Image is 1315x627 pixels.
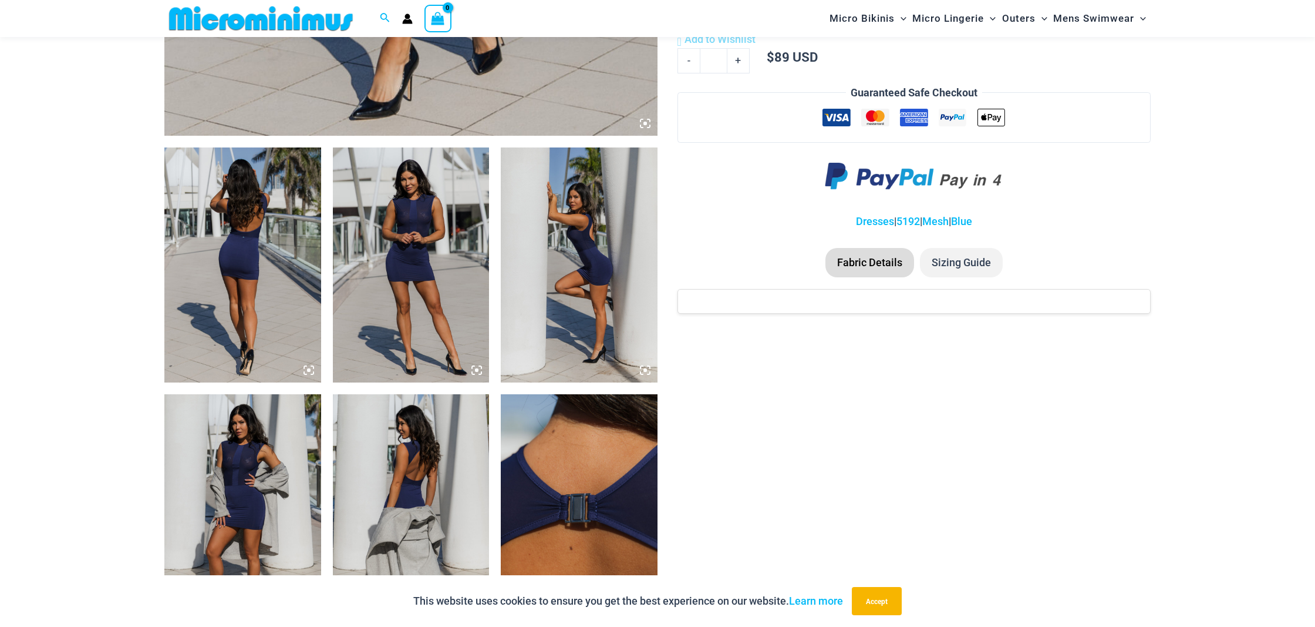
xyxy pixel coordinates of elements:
a: Mens SwimwearMenu ToggleMenu Toggle [1050,4,1149,33]
span: Menu Toggle [984,4,996,33]
a: Dresses [856,215,894,227]
a: Micro LingerieMenu ToggleMenu Toggle [909,4,999,33]
span: $ [767,48,774,65]
img: Desire Me Navy 5192 Dress [333,147,490,383]
li: Sizing Guide [920,248,1003,277]
p: | | | [677,213,1151,230]
span: Menu Toggle [895,4,906,33]
img: Desire Me Navy 5192 Dress [501,147,657,383]
a: OutersMenu ToggleMenu Toggle [999,4,1050,33]
bdi: 89 USD [767,48,818,65]
a: - [677,48,700,73]
img: MM SHOP LOGO FLAT [164,5,358,32]
button: Accept [852,587,902,615]
img: Desire Me Navy 5192 Dress [164,147,321,383]
p: This website uses cookies to ensure you get the best experience on our website. [413,592,843,610]
span: Menu Toggle [1036,4,1047,33]
a: Micro BikinisMenu ToggleMenu Toggle [827,4,909,33]
a: View Shopping Cart, empty [424,5,451,32]
a: 5192 [896,215,920,227]
span: Mens Swimwear [1053,4,1134,33]
li: Fabric Details [825,248,914,277]
a: Blue [951,215,972,227]
span: Add to Wishlist [685,33,756,45]
nav: Site Navigation [825,2,1151,35]
a: Learn more [789,595,843,607]
a: Mesh [922,215,949,227]
span: Menu Toggle [1134,4,1146,33]
legend: Guaranteed Safe Checkout [846,84,982,102]
a: Search icon link [380,11,390,26]
a: Add to Wishlist [677,31,756,48]
a: + [727,48,750,73]
a: Account icon link [402,14,413,24]
span: Micro Lingerie [912,4,984,33]
span: Micro Bikinis [830,4,895,33]
span: Outers [1002,4,1036,33]
input: Product quantity [700,48,727,73]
